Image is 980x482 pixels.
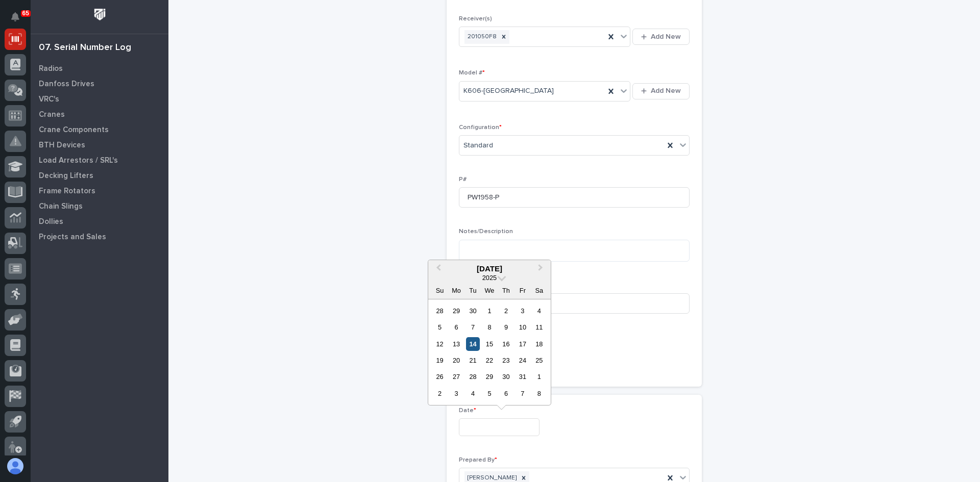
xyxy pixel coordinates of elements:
div: Choose Thursday, October 30th, 2025 [499,370,513,384]
div: Choose Friday, October 10th, 2025 [516,320,529,334]
div: Choose Friday, October 3rd, 2025 [516,304,529,318]
div: Choose Thursday, October 16th, 2025 [499,337,513,351]
div: Choose Sunday, September 28th, 2025 [433,304,447,318]
div: Choose Thursday, October 2nd, 2025 [499,304,513,318]
div: Choose Tuesday, October 7th, 2025 [466,320,480,334]
p: Projects and Sales [39,233,106,242]
div: Choose Friday, October 31st, 2025 [516,370,529,384]
div: Mo [449,284,463,297]
a: Load Arrestors / SRL's [31,153,168,168]
span: K606-[GEOGRAPHIC_DATA] [463,86,554,96]
div: Choose Saturday, October 4th, 2025 [532,304,546,318]
p: Crane Components [39,125,109,135]
div: Tu [466,284,480,297]
div: Choose Saturday, October 11th, 2025 [532,320,546,334]
div: Sa [532,284,546,297]
div: Choose Saturday, November 1st, 2025 [532,370,546,384]
p: Frame Rotators [39,187,95,196]
a: BTH Devices [31,137,168,153]
div: Choose Tuesday, September 30th, 2025 [466,304,480,318]
div: Choose Friday, October 17th, 2025 [516,337,529,351]
p: Cranes [39,110,65,119]
a: Decking Lifters [31,168,168,183]
button: Notifications [5,6,26,28]
a: Frame Rotators [31,183,168,198]
div: Choose Friday, October 24th, 2025 [516,353,529,367]
div: Choose Thursday, October 23rd, 2025 [499,353,513,367]
div: Choose Saturday, October 18th, 2025 [532,337,546,351]
span: Configuration [459,124,502,131]
button: Add New [632,83,690,99]
div: Choose Saturday, October 25th, 2025 [532,353,546,367]
p: Decking Lifters [39,171,93,181]
span: Standard [463,140,493,151]
a: VRC's [31,91,168,107]
button: Next Month [533,261,550,277]
a: Chain Slings [31,198,168,214]
span: 2025 [482,274,497,282]
div: Choose Wednesday, November 5th, 2025 [482,387,496,400]
div: month 2025-10 [431,302,547,402]
div: 07. Serial Number Log [39,42,131,54]
p: 65 [22,10,29,17]
span: Receiver(s) [459,16,492,22]
span: Add New [651,86,681,95]
div: Choose Monday, November 3rd, 2025 [449,387,463,400]
a: Cranes [31,107,168,122]
div: Choose Sunday, November 2nd, 2025 [433,387,447,400]
p: BTH Devices [39,141,85,150]
div: Choose Monday, October 13th, 2025 [449,337,463,351]
div: Choose Thursday, October 9th, 2025 [499,320,513,334]
div: Choose Wednesday, October 8th, 2025 [482,320,496,334]
div: Choose Sunday, October 12th, 2025 [433,337,447,351]
div: Choose Thursday, November 6th, 2025 [499,387,513,400]
span: Prepared By [459,457,497,463]
div: Th [499,284,513,297]
button: users-avatar [5,455,26,477]
div: Choose Monday, October 6th, 2025 [449,320,463,334]
button: Add New [632,29,690,45]
a: Crane Components [31,122,168,137]
div: Choose Wednesday, October 15th, 2025 [482,337,496,351]
button: Previous Month [429,261,446,277]
a: Dollies [31,214,168,229]
div: Choose Monday, October 20th, 2025 [449,353,463,367]
a: Danfoss Drives [31,76,168,91]
span: P# [459,176,467,183]
div: 201050F8 [464,30,498,44]
p: Dollies [39,217,63,226]
div: [DATE] [428,264,551,273]
div: Choose Tuesday, October 14th, 2025 [466,337,480,351]
div: Choose Sunday, October 5th, 2025 [433,320,447,334]
img: Workspace Logo [90,5,109,24]
span: Notes/Description [459,229,513,235]
div: Choose Wednesday, October 29th, 2025 [482,370,496,384]
div: Su [433,284,447,297]
div: Choose Sunday, October 26th, 2025 [433,370,447,384]
div: We [482,284,496,297]
div: Choose Wednesday, October 1st, 2025 [482,304,496,318]
div: Notifications65 [13,12,26,29]
p: Load Arrestors / SRL's [39,156,118,165]
span: Add New [651,32,681,41]
div: Choose Saturday, November 8th, 2025 [532,387,546,400]
a: Projects and Sales [31,229,168,244]
p: VRC's [39,95,59,104]
span: Model # [459,70,485,76]
span: Date [459,408,476,414]
div: Choose Tuesday, November 4th, 2025 [466,387,480,400]
p: Danfoss Drives [39,80,94,89]
p: Chain Slings [39,202,83,211]
div: Choose Wednesday, October 22nd, 2025 [482,353,496,367]
p: Radios [39,64,63,73]
div: Choose Tuesday, October 21st, 2025 [466,353,480,367]
div: Choose Monday, September 29th, 2025 [449,304,463,318]
div: Choose Sunday, October 19th, 2025 [433,353,447,367]
div: Choose Monday, October 27th, 2025 [449,370,463,384]
div: Choose Tuesday, October 28th, 2025 [466,370,480,384]
div: Choose Friday, November 7th, 2025 [516,387,529,400]
a: Radios [31,61,168,76]
div: Fr [516,284,529,297]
